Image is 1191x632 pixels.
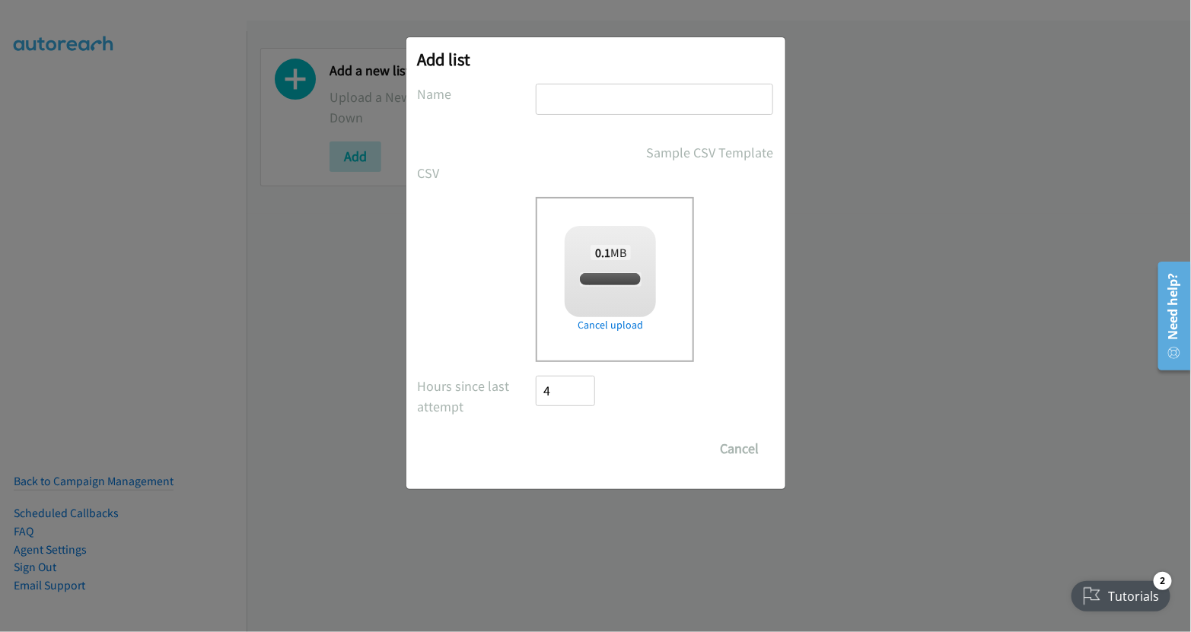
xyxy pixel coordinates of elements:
[418,84,537,104] label: Name
[418,49,774,70] h2: Add list
[1062,566,1180,621] iframe: Checklist
[580,272,642,287] span: split_2(7).csv
[565,317,656,333] a: Cancel upload
[418,163,537,183] label: CSV
[706,434,774,464] button: Cancel
[591,245,632,260] span: MB
[647,142,774,163] a: Sample CSV Template
[418,376,537,417] label: Hours since last attempt
[595,245,610,260] strong: 0.1
[1148,256,1191,376] iframe: Resource Center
